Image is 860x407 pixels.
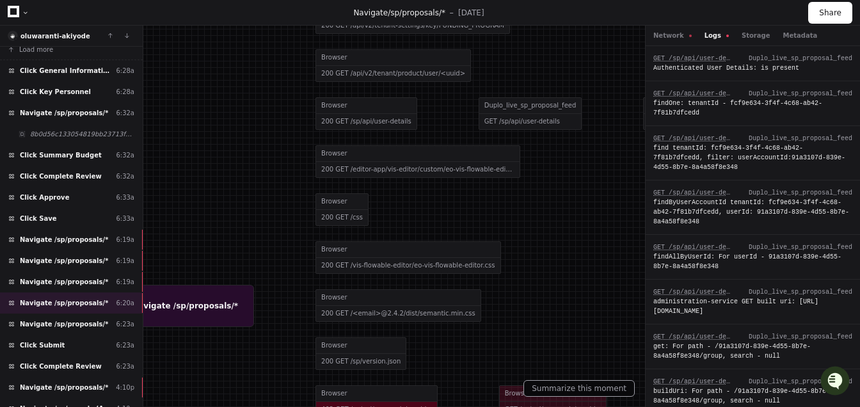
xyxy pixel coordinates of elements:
[20,66,111,76] span: Click General Information
[44,95,210,108] div: Start new chat
[20,172,102,181] span: Click Complete Review
[20,298,108,308] span: Navigate /sp/proposals/*
[653,198,852,227] div: findByUserAccountId tenantId: fcf9e634-3f4f-4c68-ab42-7f81b7dfcedd, userId: 91a3107d-839e-4d55-8b...
[30,129,134,139] span: 8b0d56c133054819bb23713f563b2508
[749,377,852,387] div: Duplo_live_sp_proposal_feed
[9,32,17,40] img: 8.svg
[44,108,162,118] div: We're available if you need us!
[116,108,134,118] div: 6:32a
[316,386,437,402] div: Browser
[13,13,38,38] img: PlayerZero
[116,150,134,160] div: 6:32a
[20,33,90,40] a: oluwaranti-akiyode
[20,87,91,97] span: Click Key Personnel
[653,55,745,62] span: GET /sp/api/user-details
[653,143,852,172] div: find tenantId: fcf9e634-3f4f-4c68-ab42-7f81b7dfcedd, filter: userAccountId:91a3107d-839e-4d55-8b7...
[653,297,852,316] div: administration-service GET built uri: [URL][DOMAIN_NAME]
[20,193,69,202] span: Click Approve
[749,54,852,63] div: Duplo_live_sp_proposal_feed
[20,256,108,266] span: Navigate /sp/proposals/*
[20,383,108,392] span: Navigate /sp/proposals/*
[749,188,852,198] div: Duplo_live_sp_proposal_feed
[20,319,108,329] span: Navigate /sp/proposals/*
[116,298,134,308] div: 6:20a
[523,380,635,397] button: Summarize this moment
[653,31,692,40] button: Network
[819,365,854,399] iframe: Open customer support
[116,235,134,244] div: 6:19a
[808,2,852,24] button: Share
[116,87,134,97] div: 6:28a
[20,214,57,223] span: Click Save
[20,362,102,371] span: Click Complete Review
[20,150,102,160] span: Click Summary Budget
[653,244,745,251] span: GET /sp/api/user-details
[116,66,134,76] div: 6:28a
[653,378,745,385] span: GET /sp/api/user-details
[90,134,155,144] a: Powered byPylon
[653,99,852,118] div: findOne: tenantId - fcf9e634-3f4f-4c68-ab42-7f81b7dfcedd
[116,277,134,287] div: 6:19a
[19,45,53,54] span: Load more
[13,95,36,118] img: 1756235613930-3d25f9e4-fa56-45dd-b3ad-e072dfbd1548
[500,386,606,402] div: Browser
[218,99,233,115] button: Start new chat
[749,89,852,99] div: Duplo_live_sp_proposal_feed
[20,340,65,350] span: Click Submit
[749,134,852,143] div: Duplo_live_sp_proposal_feed
[116,319,134,329] div: 6:23a
[653,135,745,142] span: GET /sp/api/user-details
[653,63,852,73] div: Authenticated User Details: is present
[653,342,852,361] div: get: For path - /91a3107d-839e-4d55-8b7e-8a4a58f8e348/group, search - null
[127,134,155,144] span: Pylon
[749,243,852,252] div: Duplo_live_sp_proposal_feed
[653,289,745,296] span: GET /sp/api/user-details
[653,333,745,340] span: GET /sp/api/user-details
[116,340,134,350] div: 6:23a
[116,214,134,223] div: 6:33a
[653,189,745,196] span: GET /sp/api/user-details
[749,332,852,342] div: Duplo_live_sp_proposal_feed
[749,287,852,297] div: Duplo_live_sp_proposal_feed
[653,387,852,406] div: buildUri: For path - /91a3107d-839e-4d55-8b7e-8a4a58f8e348/group, search - null
[116,172,134,181] div: 6:32a
[653,90,745,97] span: GET /sp/api/user-details
[353,8,388,17] span: Navigate
[116,193,134,202] div: 6:33a
[705,31,729,40] button: Logs
[388,8,445,17] span: /sp/proposals/*
[116,362,134,371] div: 6:23a
[316,354,406,369] div: 200 GET /sp/version.json
[458,8,484,18] p: [DATE]
[742,31,770,40] button: Storage
[783,31,817,40] button: Metadata
[13,51,233,72] div: Welcome
[20,235,108,244] span: Navigate /sp/proposals/*
[20,108,108,118] span: Navigate /sp/proposals/*
[116,383,134,392] div: 4:10p
[20,277,108,287] span: Navigate /sp/proposals/*
[653,252,852,271] div: findAllByUserId: For userId - 91a3107d-839e-4d55-8b7e-8a4a58f8e348
[116,256,134,266] div: 6:19a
